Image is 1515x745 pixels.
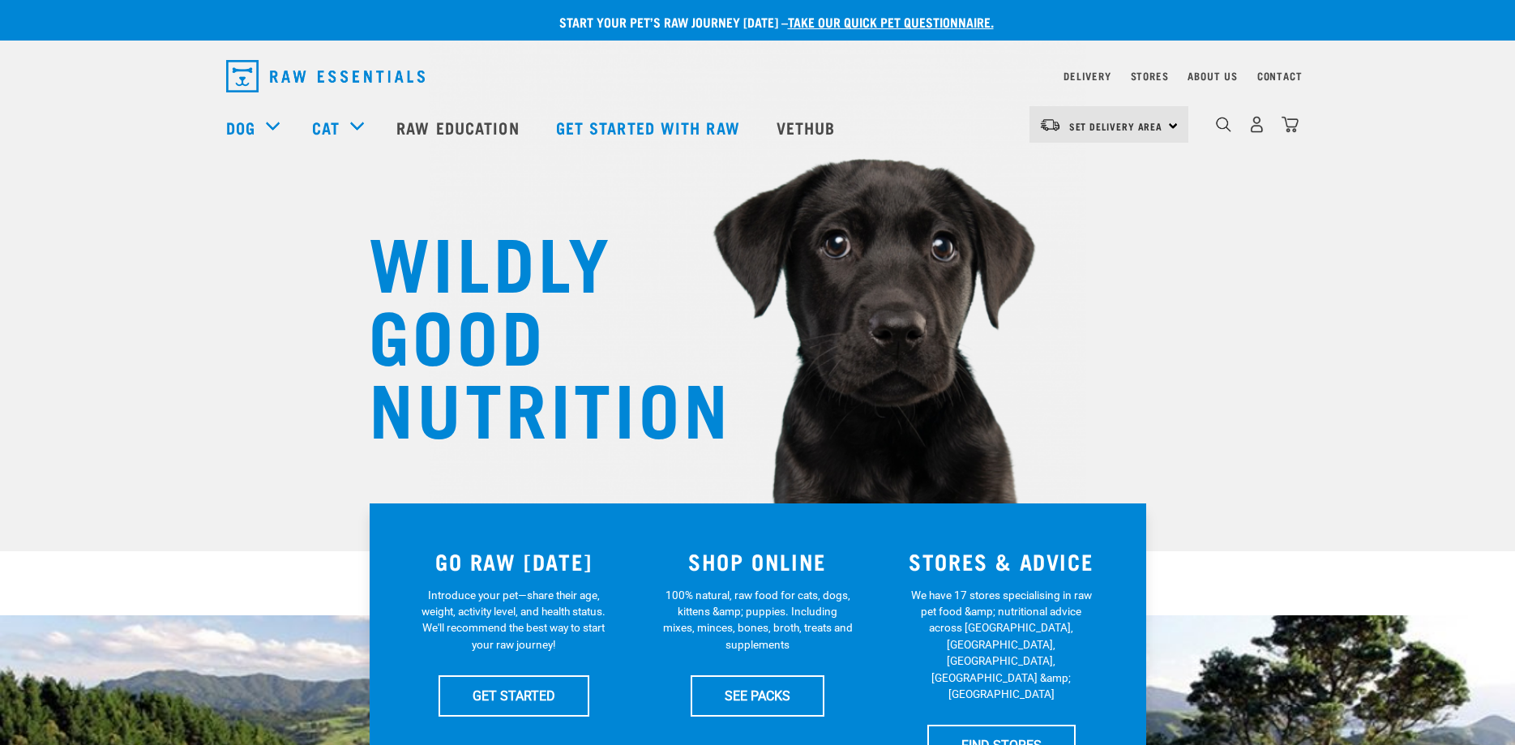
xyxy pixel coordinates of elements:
[788,18,994,25] a: take our quick pet questionnaire.
[1131,73,1169,79] a: Stores
[1039,118,1061,132] img: van-moving.png
[226,60,425,92] img: Raw Essentials Logo
[213,54,1303,99] nav: dropdown navigation
[662,587,853,653] p: 100% natural, raw food for cats, dogs, kittens &amp; puppies. Including mixes, minces, bones, bro...
[889,549,1114,574] h3: STORES & ADVICE
[691,675,824,716] a: SEE PACKS
[312,115,340,139] a: Cat
[1069,123,1163,129] span: Set Delivery Area
[439,675,589,716] a: GET STARTED
[1248,116,1265,133] img: user.png
[645,549,870,574] h3: SHOP ONLINE
[540,95,760,160] a: Get started with Raw
[1063,73,1111,79] a: Delivery
[760,95,856,160] a: Vethub
[380,95,539,160] a: Raw Education
[369,223,693,442] h1: WILDLY GOOD NUTRITION
[1188,73,1237,79] a: About Us
[402,549,627,574] h3: GO RAW [DATE]
[226,115,255,139] a: Dog
[1216,117,1231,132] img: home-icon-1@2x.png
[906,587,1097,703] p: We have 17 stores specialising in raw pet food &amp; nutritional advice across [GEOGRAPHIC_DATA],...
[1257,73,1303,79] a: Contact
[418,587,609,653] p: Introduce your pet—share their age, weight, activity level, and health status. We'll recommend th...
[1282,116,1299,133] img: home-icon@2x.png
